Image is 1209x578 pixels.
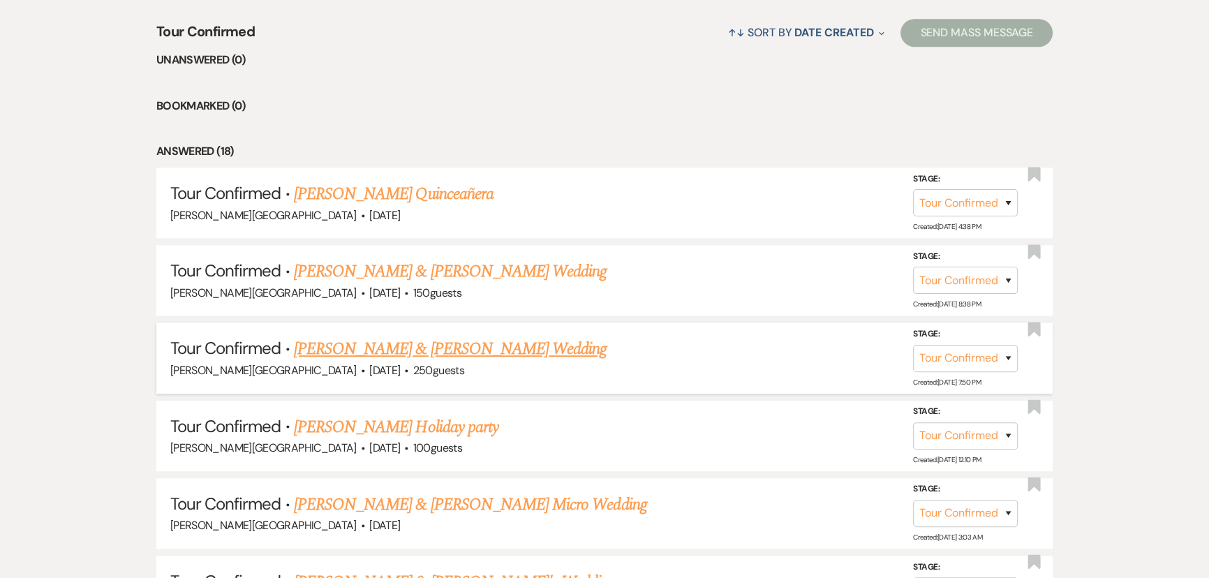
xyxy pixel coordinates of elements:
span: 100 guests [413,440,462,455]
button: Sort By Date Created [722,14,890,51]
span: Tour Confirmed [170,182,281,204]
button: Send Mass Message [900,19,1053,47]
span: [PERSON_NAME][GEOGRAPHIC_DATA] [170,363,357,378]
span: Tour Confirmed [170,415,281,437]
span: Tour Confirmed [170,260,281,281]
label: Stage: [913,559,1018,575]
span: [PERSON_NAME][GEOGRAPHIC_DATA] [170,286,357,300]
span: ↑↓ [728,25,745,40]
span: Created: [DATE] 4:38 PM [913,222,981,231]
label: Stage: [913,171,1018,186]
span: Created: [DATE] 7:50 PM [913,377,981,386]
a: [PERSON_NAME] & [PERSON_NAME] Wedding [294,336,607,362]
label: Stage: [913,327,1018,342]
span: [DATE] [369,286,400,300]
span: [DATE] [369,440,400,455]
a: [PERSON_NAME] & [PERSON_NAME] Micro Wedding [294,492,647,517]
span: [PERSON_NAME][GEOGRAPHIC_DATA] [170,208,357,223]
label: Stage: [913,249,1018,265]
li: Answered (18) [156,142,1053,161]
span: Date Created [794,25,873,40]
li: Bookmarked (0) [156,97,1053,115]
label: Stage: [913,404,1018,420]
span: Created: [DATE] 8:38 PM [913,299,981,309]
span: 250 guests [413,363,464,378]
li: Unanswered (0) [156,51,1053,69]
span: Tour Confirmed [170,337,281,359]
span: [DATE] [369,518,400,533]
a: [PERSON_NAME] Holiday party [294,415,498,440]
span: Created: [DATE] 3:03 AM [913,533,982,542]
span: [PERSON_NAME][GEOGRAPHIC_DATA] [170,440,357,455]
span: [DATE] [369,208,400,223]
a: [PERSON_NAME] & [PERSON_NAME] Wedding [294,259,607,284]
label: Stage: [913,482,1018,497]
span: 150 guests [413,286,461,300]
span: Tour Confirmed [156,21,255,51]
a: [PERSON_NAME] Quinceañera [294,181,494,207]
span: [DATE] [369,363,400,378]
span: Tour Confirmed [170,493,281,514]
span: Created: [DATE] 12:10 PM [913,455,981,464]
span: [PERSON_NAME][GEOGRAPHIC_DATA] [170,518,357,533]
